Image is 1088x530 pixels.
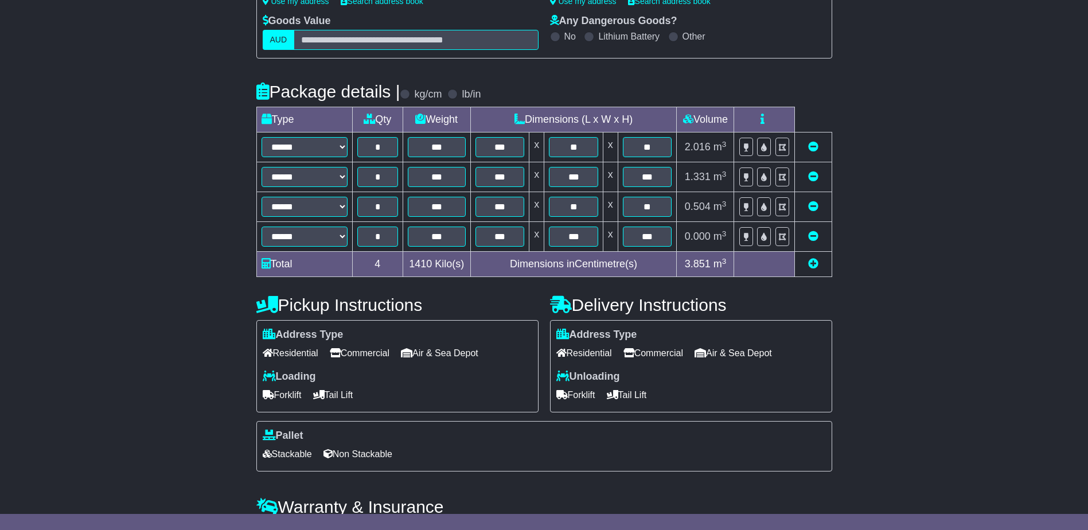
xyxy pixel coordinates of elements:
[263,445,312,463] span: Stackable
[263,386,302,404] span: Forklift
[462,88,481,101] label: lb/in
[409,258,432,270] span: 1410
[722,140,727,149] sup: 3
[722,200,727,208] sup: 3
[685,231,711,242] span: 0.000
[722,257,727,266] sup: 3
[550,15,677,28] label: Any Dangerous Goods?
[603,192,618,222] td: x
[256,252,352,277] td: Total
[263,430,303,442] label: Pallet
[713,231,727,242] span: m
[722,229,727,238] sup: 3
[352,107,403,132] td: Qty
[685,258,711,270] span: 3.851
[556,329,637,341] label: Address Type
[808,201,818,212] a: Remove this item
[722,170,727,178] sup: 3
[713,258,727,270] span: m
[713,201,727,212] span: m
[713,141,727,153] span: m
[683,31,705,42] label: Other
[323,445,392,463] span: Non Stackable
[256,82,400,101] h4: Package details |
[564,31,576,42] label: No
[677,107,734,132] td: Volume
[685,201,711,212] span: 0.504
[550,295,832,314] h4: Delivery Instructions
[529,222,544,252] td: x
[808,171,818,182] a: Remove this item
[808,231,818,242] a: Remove this item
[352,252,403,277] td: 4
[695,344,772,362] span: Air & Sea Depot
[808,258,818,270] a: Add new item
[256,497,832,516] h4: Warranty & Insurance
[685,141,711,153] span: 2.016
[529,132,544,162] td: x
[403,252,470,277] td: Kilo(s)
[808,141,818,153] a: Remove this item
[556,371,620,383] label: Unloading
[330,344,389,362] span: Commercial
[623,344,683,362] span: Commercial
[403,107,470,132] td: Weight
[414,88,442,101] label: kg/cm
[556,386,595,404] span: Forklift
[529,162,544,192] td: x
[263,30,295,50] label: AUD
[256,295,539,314] h4: Pickup Instructions
[529,192,544,222] td: x
[263,371,316,383] label: Loading
[401,344,478,362] span: Air & Sea Depot
[313,386,353,404] span: Tail Lift
[256,107,352,132] td: Type
[556,344,612,362] span: Residential
[603,222,618,252] td: x
[607,386,647,404] span: Tail Lift
[598,31,660,42] label: Lithium Battery
[263,344,318,362] span: Residential
[470,107,677,132] td: Dimensions (L x W x H)
[603,132,618,162] td: x
[263,329,344,341] label: Address Type
[713,171,727,182] span: m
[603,162,618,192] td: x
[685,171,711,182] span: 1.331
[470,252,677,277] td: Dimensions in Centimetre(s)
[263,15,331,28] label: Goods Value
